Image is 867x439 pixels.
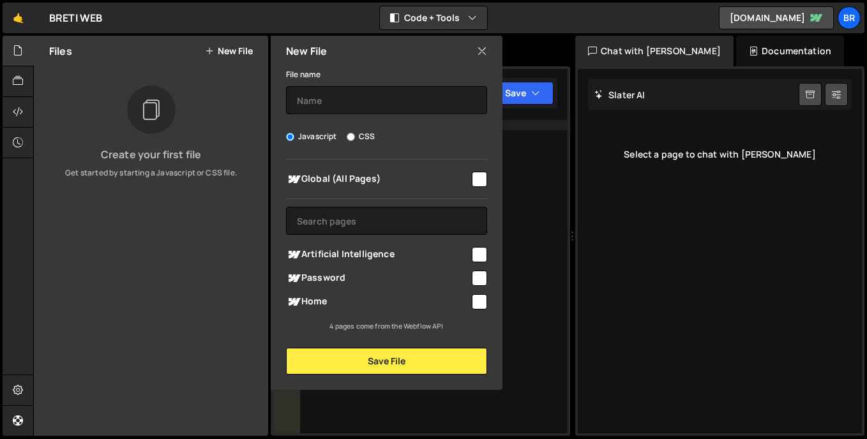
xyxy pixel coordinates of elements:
[49,10,102,26] div: BRETI WEB
[286,348,487,375] button: Save File
[380,6,487,29] button: Code + Tools
[286,207,487,235] input: Search pages
[347,133,355,141] input: CSS
[575,36,734,66] div: Chat with [PERSON_NAME]
[286,247,470,262] span: Artificial Intelligence
[347,130,375,143] label: CSS
[286,86,487,114] input: Name
[286,44,327,58] h2: New File
[492,82,554,105] button: Save
[588,129,852,180] div: Select a page to chat with [PERSON_NAME]
[286,130,337,143] label: Javascript
[286,294,470,309] span: Home
[286,68,320,81] label: File name
[719,6,834,29] a: [DOMAIN_NAME]
[838,6,861,29] a: BR
[329,322,443,331] small: 4 pages come from the Webflow API
[49,44,72,58] h2: Files
[3,3,34,33] a: 🤙
[736,36,844,66] div: Documentation
[205,46,253,56] button: New File
[286,172,470,187] span: Global (All Pages)
[44,167,258,179] p: Get started by starting a Javascript or CSS file.
[286,133,294,141] input: Javascript
[44,149,258,160] h3: Create your first file
[286,271,470,286] span: Password
[594,89,645,101] h2: Slater AI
